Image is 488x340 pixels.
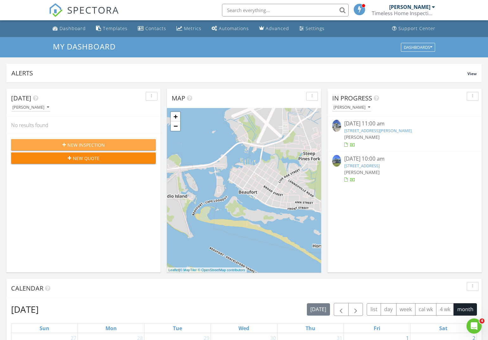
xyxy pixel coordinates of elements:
button: month [453,303,477,316]
a: © OpenStreetMap contributors [198,268,245,272]
button: New Inspection [11,139,156,151]
span: My Dashboard [53,41,116,52]
div: Advanced [266,25,289,31]
a: Tuesday [172,324,183,333]
input: Search everything... [222,4,349,16]
a: Metrics [174,23,204,35]
div: No results found [6,117,161,134]
a: © MapTiler [180,268,197,272]
div: [DATE] 10:00 am [344,155,465,163]
div: Automations [219,25,249,31]
button: [PERSON_NAME] [11,103,50,112]
span: In Progress [332,94,372,102]
a: Sunday [38,324,51,333]
span: Map [172,94,185,102]
span: [PERSON_NAME] [344,169,380,175]
button: [PERSON_NAME] [332,103,371,112]
a: Saturday [438,324,449,333]
span: 4 [479,318,485,324]
div: Dashboard [60,25,86,31]
a: Support Center [390,23,438,35]
img: 9356037%2Fcover_photos%2FunTHs8LQee0hL8l959vZ%2Fsmall.jpg [332,155,341,167]
span: [DATE] [11,94,31,102]
span: [PERSON_NAME] [344,134,380,140]
a: Advanced [257,23,292,35]
a: Dashboard [50,23,88,35]
img: The Best Home Inspection Software - Spectora [49,3,63,17]
a: [DATE] 11:00 am [STREET_ADDRESS][PERSON_NAME] [PERSON_NAME] [332,120,477,148]
div: Metrics [184,25,201,31]
button: week [396,303,415,316]
button: Dashboards [401,43,435,52]
div: Timeless Home Inspections LLC [372,10,435,16]
a: Friday [372,324,382,333]
div: [PERSON_NAME] [389,4,430,10]
a: Settings [297,23,327,35]
a: Automations (Basic) [209,23,251,35]
button: list [367,303,381,316]
div: [DATE] 11:00 am [344,120,465,128]
span: View [467,71,477,76]
div: Dashboards [404,45,432,49]
img: 9288295%2Fcover_photos%2FFceeOvBWAnaJbxNDLj36%2Fsmall.jpg [332,120,341,132]
a: Templates [93,23,130,35]
a: Thursday [304,324,317,333]
button: day [381,303,396,316]
button: Previous month [334,303,349,316]
a: [STREET_ADDRESS] [344,163,380,169]
button: Next month [348,303,363,316]
button: New Quote [11,152,156,164]
a: Contacts [135,23,169,35]
h2: [DATE] [11,303,39,316]
button: [DATE] [307,303,330,316]
a: Zoom in [171,112,180,121]
iframe: Intercom live chat [466,318,482,334]
div: [PERSON_NAME] [333,105,370,110]
a: [DATE] 10:00 am [STREET_ADDRESS] [PERSON_NAME] [332,155,477,183]
a: [STREET_ADDRESS][PERSON_NAME] [344,128,412,133]
div: Contacts [145,25,166,31]
a: Wednesday [237,324,250,333]
a: Monday [104,324,118,333]
div: [PERSON_NAME] [12,105,49,110]
a: SPECTORA [49,9,119,22]
span: Calendar [11,284,43,292]
div: Support Center [398,25,435,31]
span: New Quote [73,155,99,162]
div: Templates [103,25,128,31]
div: | [167,267,247,273]
button: 4 wk [436,303,454,316]
a: Zoom out [171,121,180,131]
a: Leaflet [168,268,179,272]
div: Settings [306,25,325,31]
span: New Inspection [67,142,105,148]
span: SPECTORA [67,3,119,16]
div: Alerts [11,69,467,77]
button: cal wk [415,303,437,316]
